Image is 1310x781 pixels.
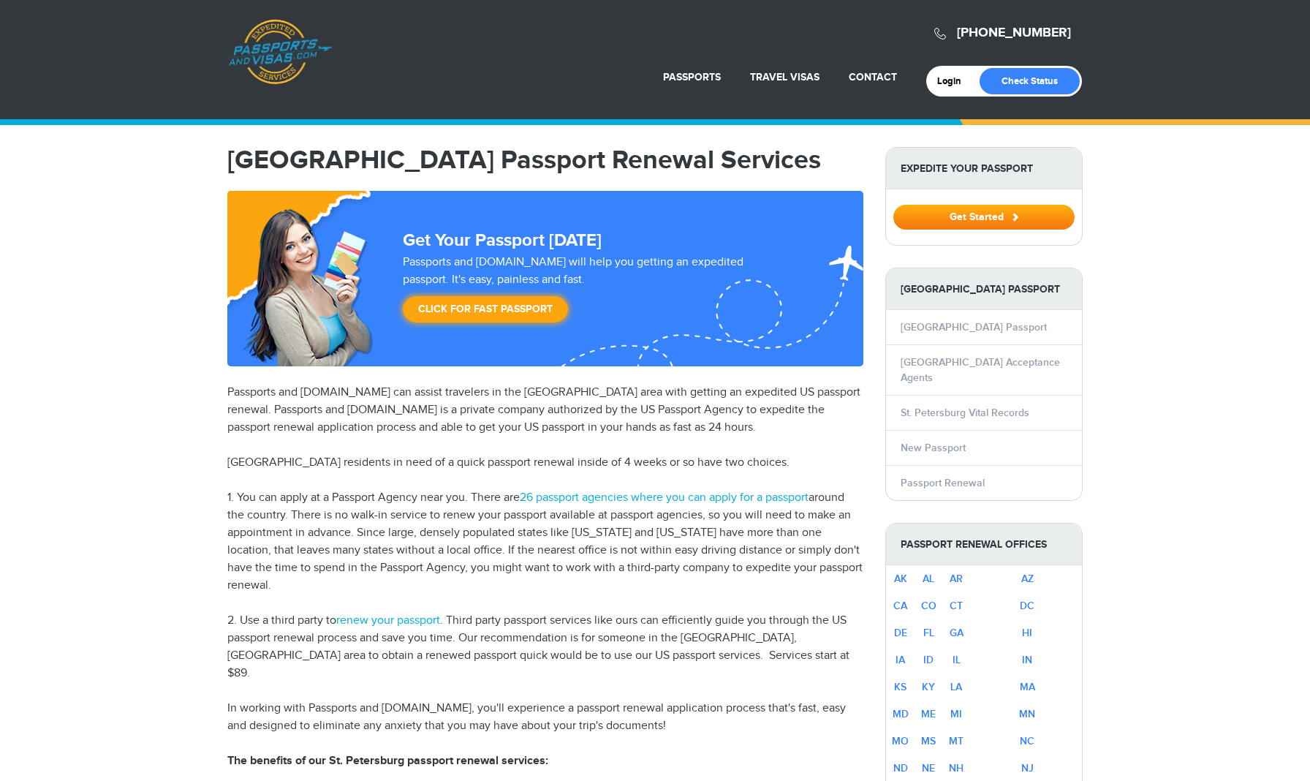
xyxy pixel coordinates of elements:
[949,762,963,774] a: NH
[893,211,1075,222] a: Get Started
[950,627,963,639] a: GA
[1020,681,1035,693] a: MA
[950,681,962,693] a: LA
[894,681,906,693] a: KS
[1022,627,1032,639] a: HI
[663,71,721,83] a: Passports
[893,205,1075,230] button: Get Started
[403,230,602,251] strong: Get Your Passport [DATE]
[227,700,863,735] p: In working with Passports and [DOMAIN_NAME], you'll experience a passport renewal application pro...
[937,75,972,87] a: Login
[901,477,985,489] a: Passport Renewal
[901,407,1029,419] a: St. Petersburg Vital Records
[921,600,936,612] a: CO
[227,612,863,682] p: 2. Use a third party to . Third party passport services like ours can efficiently guide you throu...
[1020,600,1034,612] a: DC
[923,573,934,585] a: AL
[520,491,809,505] a: 26 passport agencies where you can apply for a passport
[750,71,819,83] a: Travel Visas
[923,627,934,639] a: FL
[849,71,897,83] a: Contact
[894,627,907,639] a: DE
[227,147,863,173] h1: [GEOGRAPHIC_DATA] Passport Renewal Services
[901,442,966,454] a: New Passport
[950,708,962,720] a: MI
[227,454,863,472] p: [GEOGRAPHIC_DATA] residents in need of a quick passport renewal inside of 4 weeks or so have two ...
[397,254,796,330] div: Passports and [DOMAIN_NAME] will help you getting an expedited passport. It's easy, painless and ...
[886,268,1082,310] strong: [GEOGRAPHIC_DATA] Passport
[1021,762,1034,774] a: NJ
[957,25,1071,41] a: [PHONE_NUMBER]
[886,148,1082,189] strong: Expedite Your Passport
[403,296,568,322] a: Click for Fast Passport
[228,19,332,85] a: Passports & [DOMAIN_NAME]
[901,356,1060,384] a: [GEOGRAPHIC_DATA] Acceptance Agents
[227,384,863,437] p: Passports and [DOMAIN_NAME] can assist travelers in the [GEOGRAPHIC_DATA] area with getting an ex...
[894,573,907,585] a: AK
[227,754,548,768] strong: The benefits of our St. Petersburg passport renewal services:
[921,735,936,747] a: MS
[953,654,961,666] a: IL
[227,489,863,595] p: 1. You can apply at a Passport Agency near you. There are around the country. There is no walk-in...
[901,321,1047,333] a: [GEOGRAPHIC_DATA] Passport
[1019,708,1035,720] a: MN
[1020,735,1034,747] a: NC
[922,681,935,693] a: KY
[893,708,909,720] a: MD
[950,600,963,612] a: CT
[1022,654,1032,666] a: IN
[892,735,909,747] a: MO
[922,762,935,774] a: NE
[950,573,963,585] a: AR
[980,68,1080,94] a: Check Status
[336,614,440,627] a: renew your passport
[893,762,908,774] a: ND
[949,735,963,747] a: MT
[896,654,905,666] a: IA
[886,524,1082,565] strong: Passport Renewal Offices
[1021,573,1034,585] a: AZ
[923,654,934,666] a: ID
[921,708,936,720] a: ME
[893,600,907,612] a: CA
